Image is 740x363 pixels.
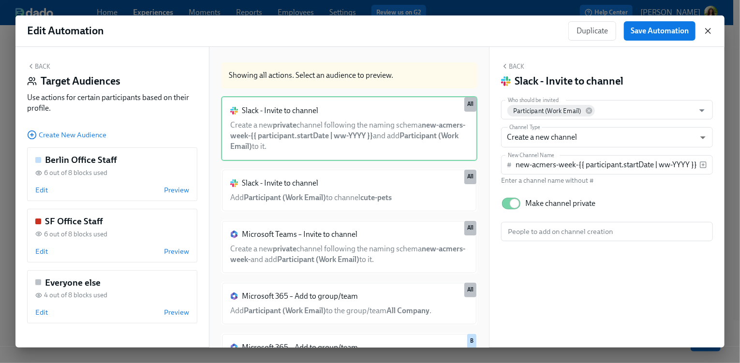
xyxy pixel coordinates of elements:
[577,26,608,36] span: Duplicate
[221,96,477,161] div: Slack - Invite to channelCreate a newprivatechannel following the naming schemanew-acmers-week-​{...
[221,220,477,274] div: Microsoft Teams – Invite to channelCreate a newprivatechannel following the naming schemanew-acme...
[27,209,197,262] div: SF Office Staff6 out of 8 blocks usedEditPreview
[27,62,50,70] button: Back
[507,160,512,170] p: #
[44,168,107,177] span: 6 out of 8 blocks used
[631,26,689,36] span: Save Automation
[501,249,713,260] div: Action ID: CUuvqf5LGTiB
[35,247,48,256] button: Edit
[45,154,117,166] h5: Berlin Office Staff
[45,215,103,228] h5: SF Office Staff
[44,230,107,239] span: 6 out of 8 blocks used
[35,307,48,317] button: Edit
[221,169,477,212] div: Slack - Invite to channelAddParticipant (Work Email)to channelcute-petsAll
[467,334,476,348] div: Used by Berlin Office Staff audience
[568,21,616,41] button: Duplicate
[35,185,48,195] button: Edit
[525,198,595,209] span: Make channel private
[164,247,189,256] button: Preview
[44,290,107,300] span: 4 out of 8 blocks used
[507,105,595,116] div: Participant (Work Email)
[221,282,477,325] div: Microsoft 365 – Add to group/teamAddParticipant (Work Email)to the group/teamAll Company.All
[699,161,707,169] svg: Insert text variable
[164,307,189,317] button: Preview
[27,130,106,140] button: Create New Audience
[41,74,120,88] h4: Target Audiences
[464,221,476,235] div: Used by all audiences
[515,74,623,88] h4: Slack - Invite to channel
[464,97,476,112] div: Used by all audiences
[27,270,197,324] div: Everyone else4 out of 8 blocks usedEditPreview
[27,92,197,114] div: Use actions for certain participants based on their profile.
[501,127,713,147] div: Create a new channel
[221,62,477,88] div: Showing all actions. Select an audience to preview.
[464,170,476,184] div: All
[27,24,104,38] h1: Edit Automation
[695,103,710,118] button: Open
[624,21,696,41] button: Save Automation
[27,147,197,201] div: Berlin Office Staff6 out of 8 blocks usedEditPreview
[464,283,476,297] div: Used by all audiences
[164,185,189,195] button: Preview
[501,62,524,70] button: Back
[45,276,101,289] h5: Everyone else
[507,107,587,115] span: Participant (Work Email)
[501,176,713,185] p: Enter a channel name without #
